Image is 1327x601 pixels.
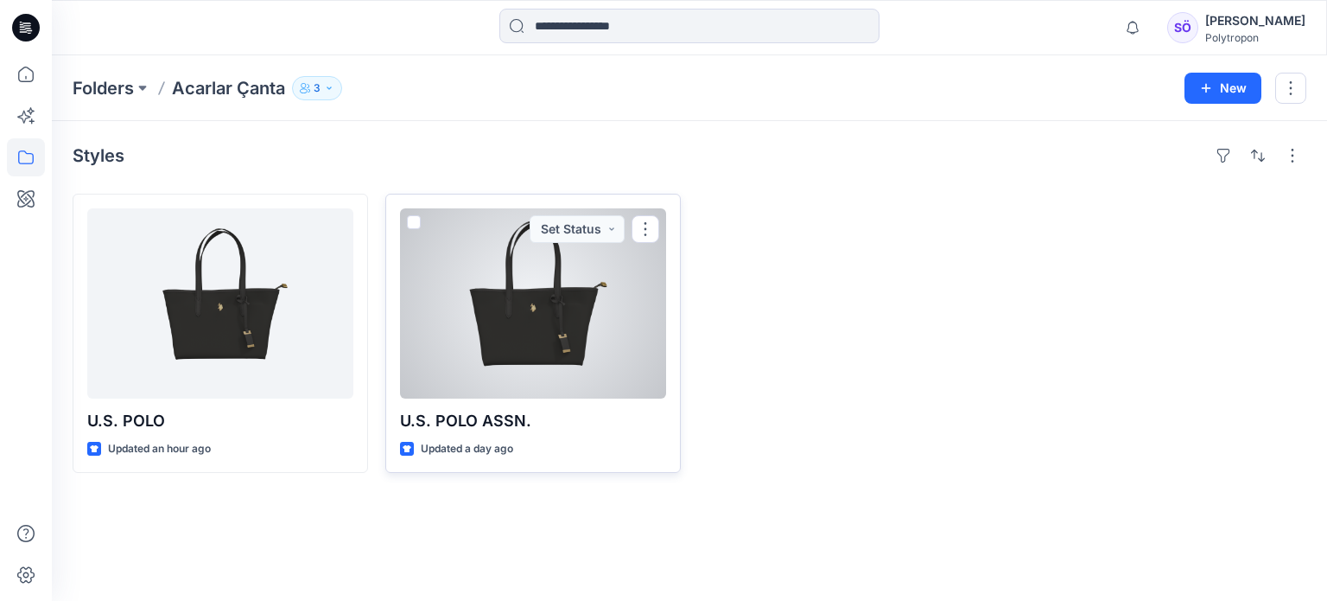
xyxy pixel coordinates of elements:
button: 3 [292,76,342,100]
div: Polytropon [1205,31,1305,44]
a: U.S. POLO [87,208,353,399]
button: New [1184,73,1261,104]
div: [PERSON_NAME] [1205,10,1305,31]
p: U.S. POLO [87,409,353,433]
p: U.S. POLO ASSN. [400,409,666,433]
p: Acarlar Çanta [172,76,285,100]
p: Updated an hour ago [108,440,211,458]
h4: Styles [73,145,124,166]
a: Folders [73,76,134,100]
div: SÖ [1167,12,1198,43]
p: 3 [314,79,321,98]
a: U.S. POLO ASSN. [400,208,666,399]
p: Updated a day ago [421,440,513,458]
